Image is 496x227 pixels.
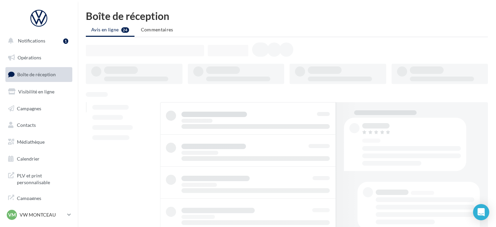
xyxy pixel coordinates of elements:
[17,171,70,186] span: PLV et print personnalisable
[4,51,74,65] a: Opérations
[4,168,74,188] a: PLV et print personnalisable
[18,89,54,94] span: Visibilité en ligne
[17,72,56,77] span: Boîte de réception
[20,211,65,218] p: VW MONTCEAU
[141,27,173,32] span: Commentaires
[4,152,74,166] a: Calendrier
[86,11,488,21] div: Boîte de réception
[17,194,70,208] span: Campagnes DataOnDemand
[4,118,74,132] a: Contacts
[17,156,40,162] span: Calendrier
[5,208,72,221] a: VM VW MONTCEAU
[17,139,45,145] span: Médiathèque
[8,211,16,218] span: VM
[17,105,41,111] span: Campagnes
[473,204,489,220] div: Open Intercom Messenger
[4,67,74,82] a: Boîte de réception
[4,34,71,48] button: Notifications 1
[4,191,74,211] a: Campagnes DataOnDemand
[4,85,74,99] a: Visibilité en ligne
[17,122,36,128] span: Contacts
[18,38,45,44] span: Notifications
[4,102,74,116] a: Campagnes
[63,38,68,44] div: 1
[4,135,74,149] a: Médiathèque
[18,55,41,60] span: Opérations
